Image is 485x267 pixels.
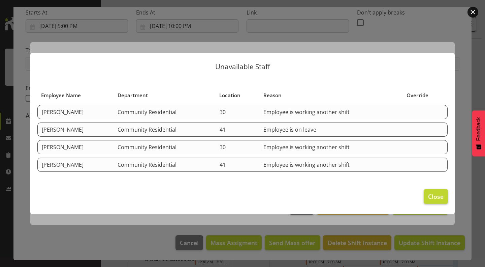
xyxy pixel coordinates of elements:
span: Department [118,91,148,99]
td: [PERSON_NAME] [37,158,114,172]
span: Reason [263,91,282,99]
td: Employee is working another shift [259,140,402,154]
td: Employee is on leave [259,123,402,137]
span: 41 [220,161,226,168]
button: Feedback - Show survey [472,110,485,156]
span: Community Residential [118,143,176,151]
span: Community Residential [118,108,176,116]
td: Employee is working another shift [259,158,402,172]
span: Employee Name [41,91,81,99]
button: Close [424,189,448,204]
td: [PERSON_NAME] [37,123,114,137]
td: [PERSON_NAME] [37,105,114,119]
span: Close [428,192,444,201]
span: Override [407,91,428,99]
span: Community Residential [118,126,176,133]
span: 30 [220,143,226,151]
td: [PERSON_NAME] [37,140,114,154]
span: Feedback [476,117,482,141]
p: Unavailable Staff [37,63,448,70]
td: Employee is working another shift [259,105,402,119]
span: 30 [220,108,226,116]
span: 41 [220,126,226,133]
span: Location [219,91,240,99]
span: Community Residential [118,161,176,168]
